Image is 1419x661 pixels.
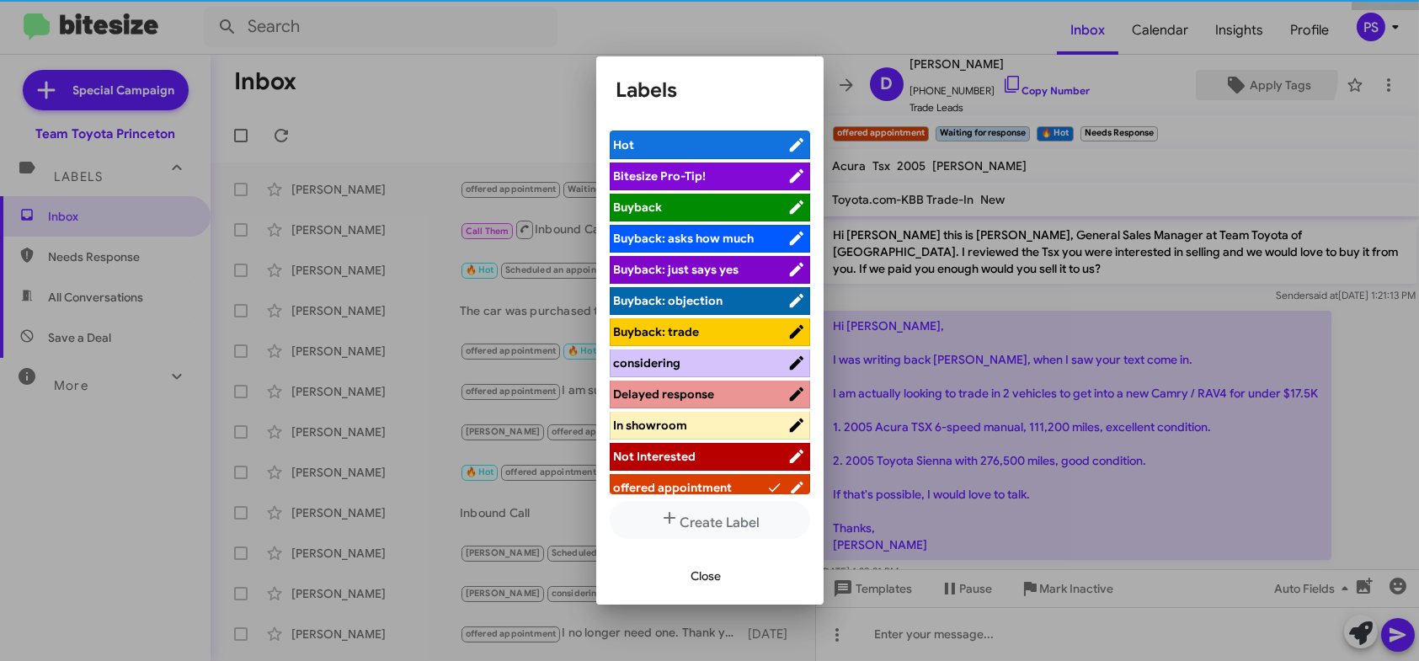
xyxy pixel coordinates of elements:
span: Bitesize Pro-Tip! [614,168,707,184]
span: Buyback: just says yes [614,262,739,277]
span: considering [614,355,681,370]
span: Buyback [614,200,663,215]
span: Close [691,561,722,591]
h1: Labels [616,77,803,104]
button: Close [678,561,735,591]
span: Hot [614,137,635,152]
span: Buyback: trade [614,324,700,339]
span: Buyback: objection [614,293,723,308]
span: Buyback: asks how much [614,231,755,246]
span: Not Interested [614,449,696,464]
span: In showroom [614,418,688,433]
span: Delayed response [614,386,715,402]
button: Create Label [610,501,810,539]
span: offered appointment [614,480,733,495]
